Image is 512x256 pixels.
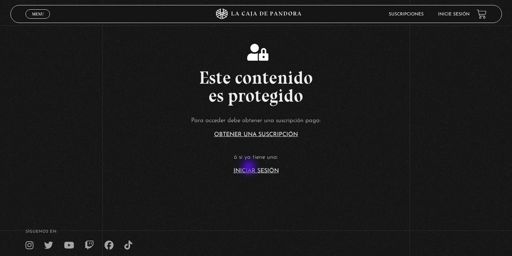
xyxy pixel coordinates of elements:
[438,12,470,17] a: Inicie sesión
[389,12,424,17] a: Suscripciones
[26,230,486,234] h4: SÍguenos en:
[32,12,44,16] span: Menu
[234,168,279,174] a: Iniciar Sesión
[477,9,486,19] a: View your shopping cart
[29,18,46,23] span: Cerrar
[214,132,298,138] a: Obtener una suscripción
